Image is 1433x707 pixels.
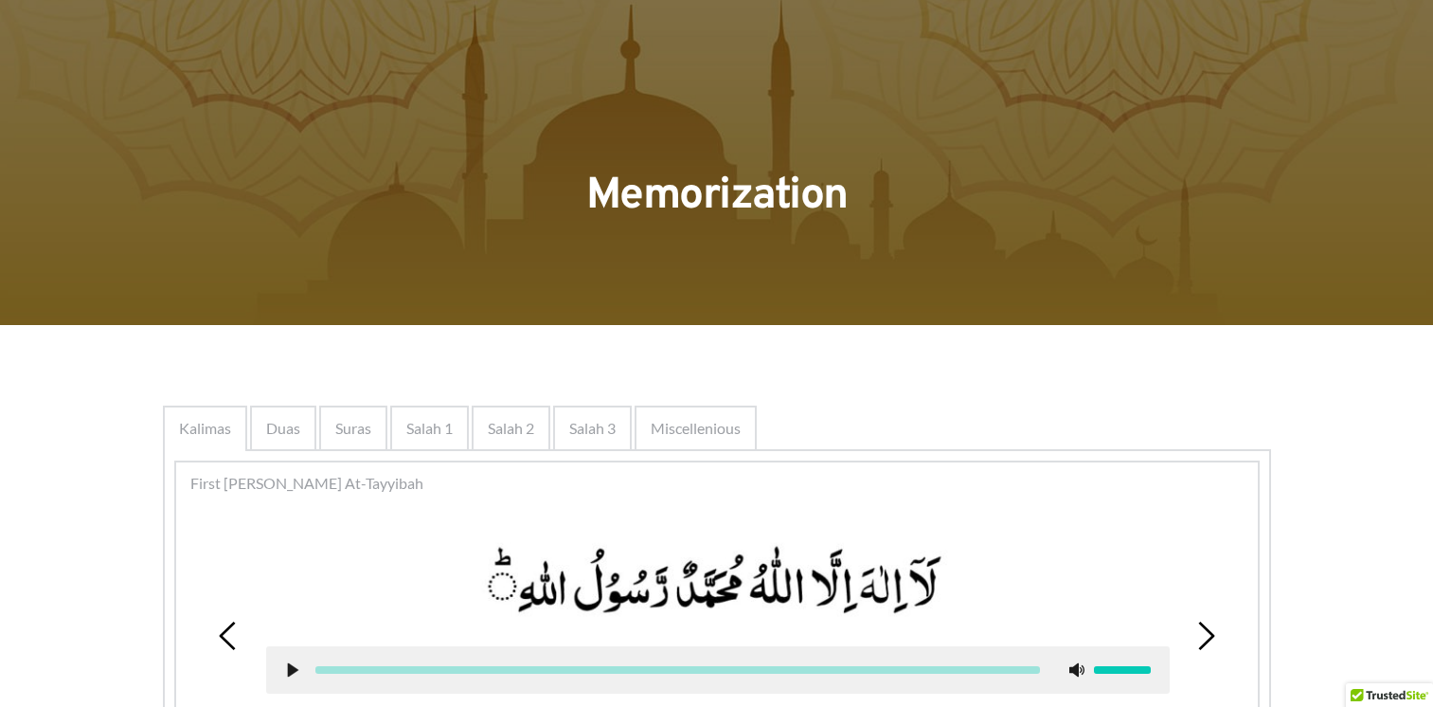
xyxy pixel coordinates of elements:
span: Salah 3 [569,417,616,440]
span: First [PERSON_NAME] At-Tayyibah [190,472,423,495]
span: Salah 1 [406,417,453,440]
span: Duas [266,417,300,440]
span: Kalimas [179,417,231,440]
span: Memorization [586,169,848,225]
span: Salah 2 [488,417,534,440]
span: Miscellenious [651,417,741,440]
span: Suras [335,417,371,440]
